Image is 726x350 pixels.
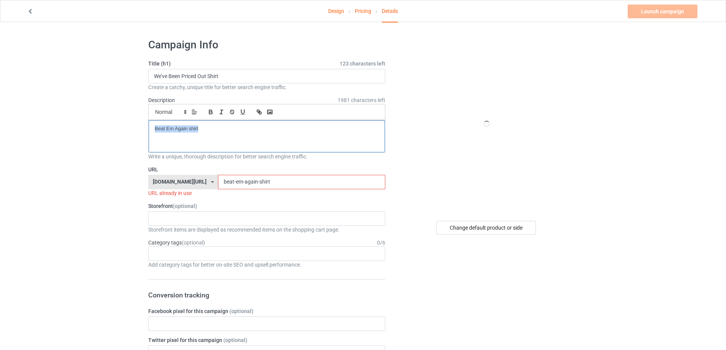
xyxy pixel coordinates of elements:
[173,203,197,209] span: (optional)
[338,96,385,104] span: 1981 characters left
[148,291,385,299] h3: Conversion tracking
[148,336,385,344] label: Twitter pixel for this campaign
[148,202,385,210] label: Storefront
[382,0,398,22] div: Details
[148,60,385,67] label: Title (h1)
[148,83,385,91] div: Create a catchy, unique title for better search engine traffic.
[148,239,205,246] label: Category tags
[328,0,344,22] a: Design
[148,97,175,103] label: Description
[148,38,385,52] h1: Campaign Info
[355,0,371,22] a: Pricing
[148,261,385,268] div: Add category tags for better on-site SEO and upsell performance.
[223,337,247,343] span: (optional)
[155,125,379,133] p: Beat Em Again shirt
[148,166,385,173] label: URL
[148,189,385,197] div: URL already in use
[148,153,385,160] div: Write a unique, thorough description for better search engine traffic.
[436,221,536,235] div: Change default product or side
[153,179,207,184] div: [DOMAIN_NAME][URL]
[148,226,385,233] div: Storefront items are displayed as recommended items on the shopping cart page.
[229,308,253,314] span: (optional)
[340,60,385,67] span: 123 characters left
[182,240,205,246] span: (optional)
[377,239,385,246] div: 0 / 6
[148,307,385,315] label: Facebook pixel for this campaign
